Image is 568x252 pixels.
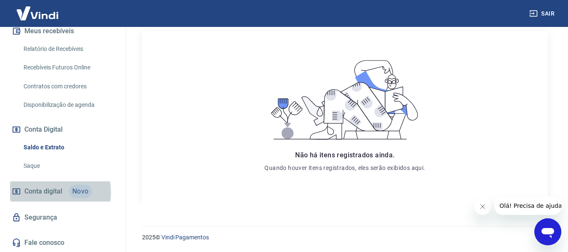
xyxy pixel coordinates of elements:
[494,196,561,215] iframe: Mensagem da empresa
[20,157,116,175] a: Saque
[20,59,116,76] a: Recebíveis Futuros Online
[161,234,209,241] a: Vindi Pagamentos
[528,6,558,21] button: Sair
[20,96,116,114] a: Disponibilização de agenda
[474,198,491,215] iframe: Fechar mensagem
[10,120,116,139] button: Conta Digital
[264,164,425,172] p: Quando houver itens registrados, eles serão exibidos aqui.
[20,139,116,156] a: Saldo e Extrato
[10,22,116,40] button: Meus recebíveis
[534,218,561,245] iframe: Botão para abrir a janela de mensagens
[10,181,116,202] a: Conta digitalNovo
[10,0,65,26] img: Vindi
[10,233,116,252] a: Fale conosco
[142,233,548,242] p: 2025 ©
[20,40,116,58] a: Relatório de Recebíveis
[20,78,116,95] a: Contratos com credores
[69,185,92,198] span: Novo
[10,208,116,227] a: Segurança
[295,151,394,159] span: Não há itens registrados ainda.
[5,6,71,13] span: Olá! Precisa de ajuda?
[24,186,62,197] span: Conta digital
